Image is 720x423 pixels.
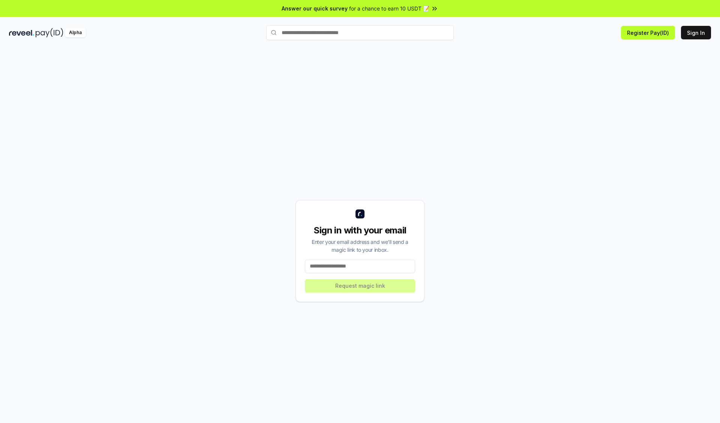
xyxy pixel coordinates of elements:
img: reveel_dark [9,28,34,37]
span: for a chance to earn 10 USDT 📝 [349,4,429,12]
button: Sign In [681,26,711,39]
div: Sign in with your email [305,224,415,236]
button: Register Pay(ID) [621,26,675,39]
img: pay_id [36,28,63,37]
span: Answer our quick survey [282,4,348,12]
div: Enter your email address and we’ll send a magic link to your inbox. [305,238,415,254]
img: logo_small [355,209,364,218]
div: Alpha [65,28,86,37]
